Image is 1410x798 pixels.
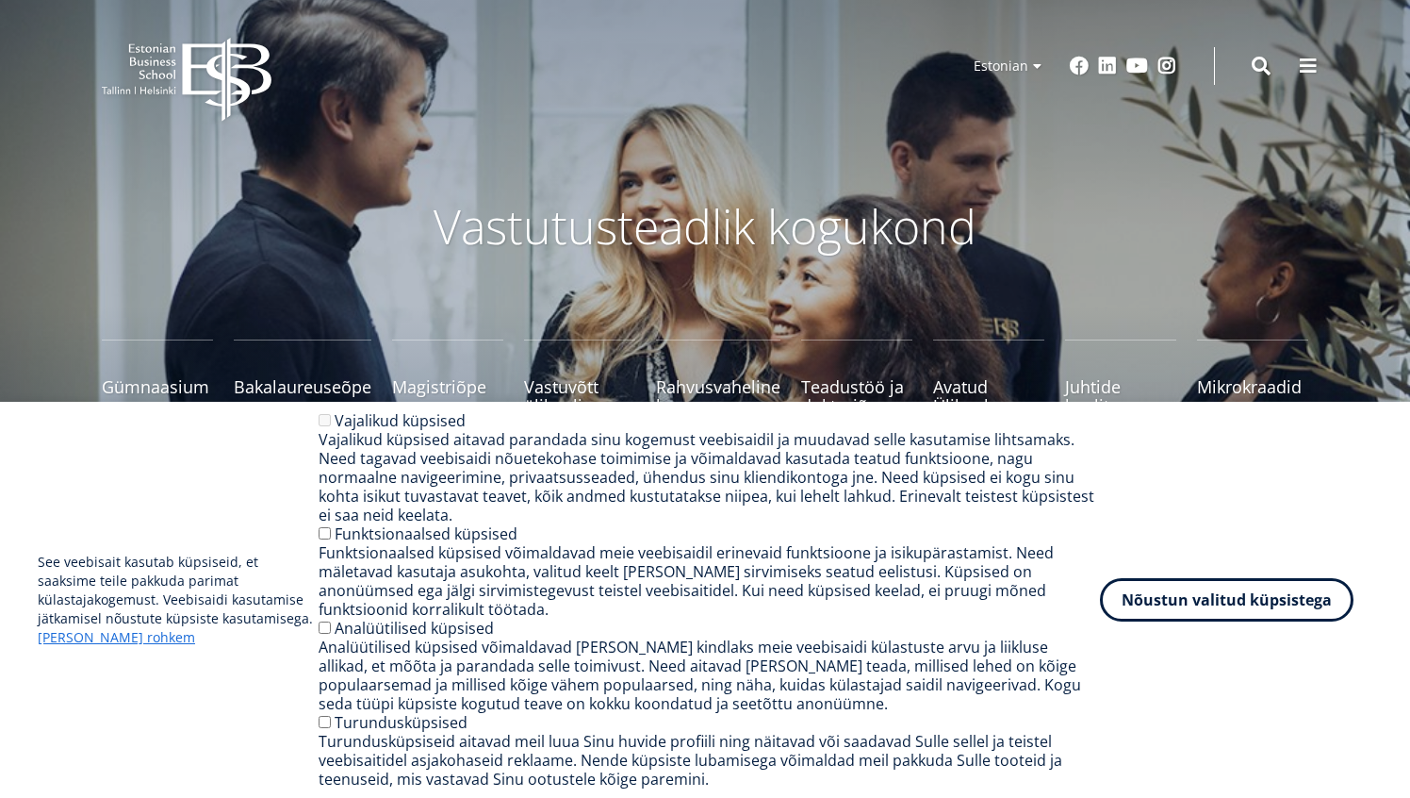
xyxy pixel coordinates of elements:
[524,340,635,415] a: Vastuvõtt ülikooli
[1157,57,1176,75] a: Instagram
[1197,377,1308,396] span: Mikrokraadid
[1197,340,1308,415] a: Mikrokraadid
[1126,57,1148,75] a: Youtube
[656,377,780,415] span: Rahvusvaheline kogemus
[392,340,503,415] a: Magistriõpe
[102,377,213,396] span: Gümnaasium
[1070,57,1089,75] a: Facebook
[933,377,1044,415] span: Avatud Ülikool
[335,618,494,639] label: Analüütilised küpsised
[335,712,467,733] label: Turundusküpsised
[319,543,1100,619] div: Funktsionaalsed küpsised võimaldavad meie veebisaidil erinevaid funktsioone ja isikupärastamist. ...
[656,340,780,415] a: Rahvusvaheline kogemus
[319,638,1100,713] div: Analüütilised küpsised võimaldavad [PERSON_NAME] kindlaks meie veebisaidi külastuste arvu ja liik...
[38,553,319,647] p: See veebisait kasutab küpsiseid, et saaksime teile pakkuda parimat külastajakogemust. Veebisaidi ...
[234,340,371,415] a: Bakalaureuseõpe
[524,377,635,415] span: Vastuvõtt ülikooli
[335,410,466,431] label: Vajalikud küpsised
[392,377,503,396] span: Magistriõpe
[319,430,1100,524] div: Vajalikud küpsised aitavad parandada sinu kogemust veebisaidil ja muudavad selle kasutamise lihts...
[335,524,517,544] label: Funktsionaalsed küpsised
[1065,377,1176,415] span: Juhtide koolitus
[933,340,1044,415] a: Avatud Ülikool
[205,198,1205,255] p: Vastutusteadlik kogukond
[1100,578,1353,622] button: Nõustun valitud küpsistega
[102,340,213,415] a: Gümnaasium
[801,377,912,415] span: Teadustöö ja doktoriõpe
[234,377,371,396] span: Bakalaureuseõpe
[801,340,912,415] a: Teadustöö ja doktoriõpe
[38,628,195,647] a: [PERSON_NAME] rohkem
[319,732,1100,789] div: Turundusküpsiseid aitavad meil luua Sinu huvide profiili ning näitavad või saadavad Sulle sellel ...
[1065,340,1176,415] a: Juhtide koolitus
[1098,57,1117,75] a: Linkedin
